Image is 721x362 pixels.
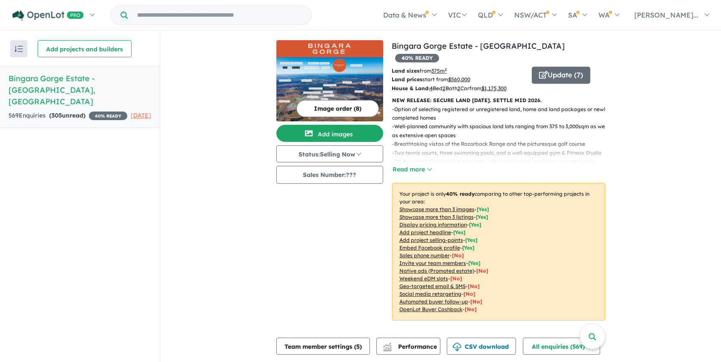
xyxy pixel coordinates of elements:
u: OpenLot Buyer Cashback [399,306,463,312]
u: 2 [457,85,460,91]
u: Social media retargeting [399,291,461,297]
button: Status:Selling Now [276,145,383,162]
input: Try estate name, suburb, builder or developer [129,6,310,24]
u: Automated buyer follow-up [399,298,468,305]
button: CSV download [447,338,516,355]
img: Bingara Gorge Estate - Wilton Logo [280,44,380,54]
a: Bingara Gorge Estate - Wilton LogoBingara Gorge Estate - Wilton [276,40,383,121]
span: [ Yes ] [453,229,466,235]
b: 40 % ready [446,191,475,197]
u: Display pricing information [399,221,467,228]
u: $ 1,175,300 [481,85,507,91]
a: Bingara Gorge Estate - [GEOGRAPHIC_DATA] [392,41,565,51]
u: Add project selling-points [399,237,463,243]
span: [DATE] [131,112,151,119]
u: Weekend eDM slots [399,275,448,282]
b: Land prices [392,76,422,82]
img: download icon [453,343,461,351]
u: Native ads (Promoted estate) [399,268,474,274]
span: 5 [356,343,360,350]
span: [PERSON_NAME]... [634,11,698,19]
span: [ Yes ] [469,221,481,228]
p: Your project is only comparing to other top-performing projects in your area: - - - - - - - - - -... [392,183,605,321]
button: Add projects and builders [38,40,132,57]
button: Image order (8) [296,100,379,117]
span: 40 % READY [395,54,439,62]
span: 305 [51,112,62,119]
u: 2 [443,85,445,91]
h5: Bingara Gorge Estate - [GEOGRAPHIC_DATA] , [GEOGRAPHIC_DATA] [9,73,151,107]
p: - Breathtaking vistas of the Razorback Range and the picturesque golf course [392,140,612,148]
img: bar-chart.svg [383,345,392,351]
u: Add project headline [399,229,451,235]
span: Performance [384,343,437,350]
b: Land sizes [392,68,419,74]
p: from [392,67,525,75]
p: start from [392,75,525,84]
span: [No] [476,268,488,274]
p: - DA Approved Country Club complete with a restaurant and bistro currently under construction – o... [392,157,612,175]
span: [ Yes ] [468,260,481,266]
u: Showcase more than 3 listings [399,214,474,220]
span: 40 % READY [89,112,127,120]
p: - Two tennis courts, three swimming pools, and a well-equipped gym & Fitness Studio [392,149,612,157]
span: [No] [468,283,480,289]
span: [No] [465,306,477,312]
img: Bingara Gorge Estate - Wilton [276,57,383,121]
span: [ Yes ] [462,244,475,251]
button: Sales Number:??? [276,166,383,184]
button: Performance [376,338,440,355]
u: $ 560,000 [448,76,470,82]
strong: ( unread) [49,112,85,119]
span: [No] [470,298,482,305]
u: Sales phone number [399,252,450,259]
span: [ Yes ] [465,237,478,243]
span: [ Yes ] [477,206,489,212]
u: 4 [430,85,433,91]
img: Openlot PRO Logo White [12,10,84,21]
p: NEW RELEASE: SECURE LAND [DATE]. SETTLE MID 2026. [392,96,605,105]
button: Read more [392,165,432,174]
u: Embed Facebook profile [399,244,460,251]
b: House & Land: [392,85,430,91]
button: Update (7) [532,67,590,84]
span: [ No ] [452,252,464,259]
p: - Well-planned community with spacious land lots ranging from 375 to 3,000sqm as well as extensiv... [392,122,612,140]
img: sort.svg [15,46,23,52]
span: [No] [450,275,462,282]
p: Bed Bath Car from [392,84,525,93]
u: Invite your team members [399,260,466,266]
sup: 2 [445,67,447,72]
span: [ Yes ] [476,214,488,220]
u: Geo-targeted email & SMS [399,283,466,289]
button: Add images [276,125,383,142]
p: - Option of selecting registered or unregistered land, home and land packages or newly completed ... [392,105,612,123]
img: line-chart.svg [383,343,391,347]
u: 375 m [431,68,447,74]
div: 569 Enquir ies [9,111,127,121]
u: Showcase more than 3 images [399,206,475,212]
button: Team member settings (5) [276,338,370,355]
button: All enquiries (569) [523,338,600,355]
span: [No] [463,291,475,297]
